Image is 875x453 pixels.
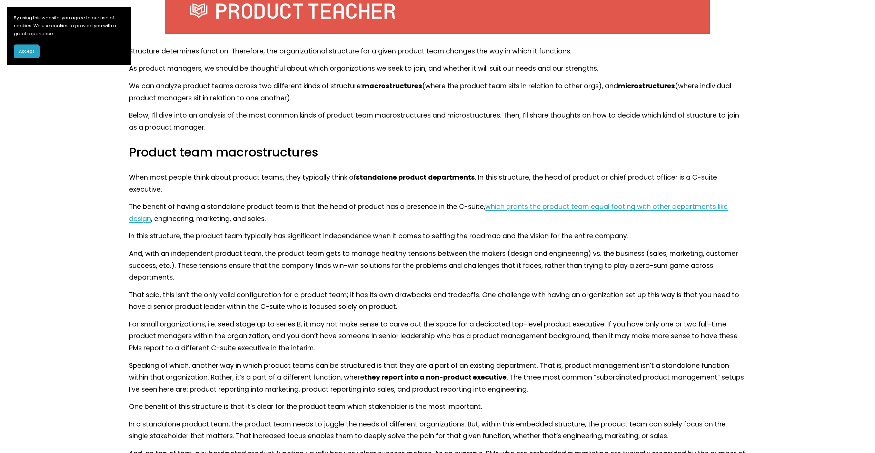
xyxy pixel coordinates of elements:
[129,360,746,396] p: Speaking of which, another way in which product teams can be structured is that they are a part o...
[362,81,422,91] strong: macrostructures
[129,80,746,104] p: We can analyze product teams across two different kinds of structure: (where the product team sit...
[14,44,40,58] button: Accept
[129,419,746,442] p: In a standalone product team, the product team needs to juggle the needs of different organizatio...
[14,14,124,38] p: By using this website, you agree to our use of cookies. We use cookies to provide you with a grea...
[7,7,131,65] section: Cookie banner
[129,63,746,75] p: As product managers, we should be thoughtful about which organizations we seek to join, and wheth...
[129,144,746,161] h3: Product team macrostructures
[129,202,728,223] a: which grants the product team equal footing with other departments like design
[129,172,746,195] p: When most people think about product teams, they typically think of . In this structure, the head...
[129,201,746,225] p: The benefit of having a standalone product team is that the head of product has a presence in the...
[618,81,675,91] strong: microstructures
[19,48,34,54] span: Accept
[364,373,507,382] strong: they report into a non-product executive
[129,110,746,133] p: Below, I’ll dive into an analysis of the most common kinds of product team macrostructures and mi...
[356,173,475,182] strong: standalone product departments
[129,289,746,313] p: That said, this isn’t the only valid configuration for a product team; it has its own drawbacks a...
[129,248,746,284] p: And, with an independent product team, the product team gets to manage healthy tensions between t...
[129,230,746,242] p: In this structure, the product team typically has significant independence when it comes to setti...
[129,401,746,413] p: One benefit of this structure is that it’s clear for the product team which stakeholder is the mo...
[129,46,746,58] p: Structure determines function. Therefore, the organizational structure for a given product team c...
[129,319,746,354] p: For small organizations, i.e. seed stage up to series B, it may not make sense to carve out the s...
